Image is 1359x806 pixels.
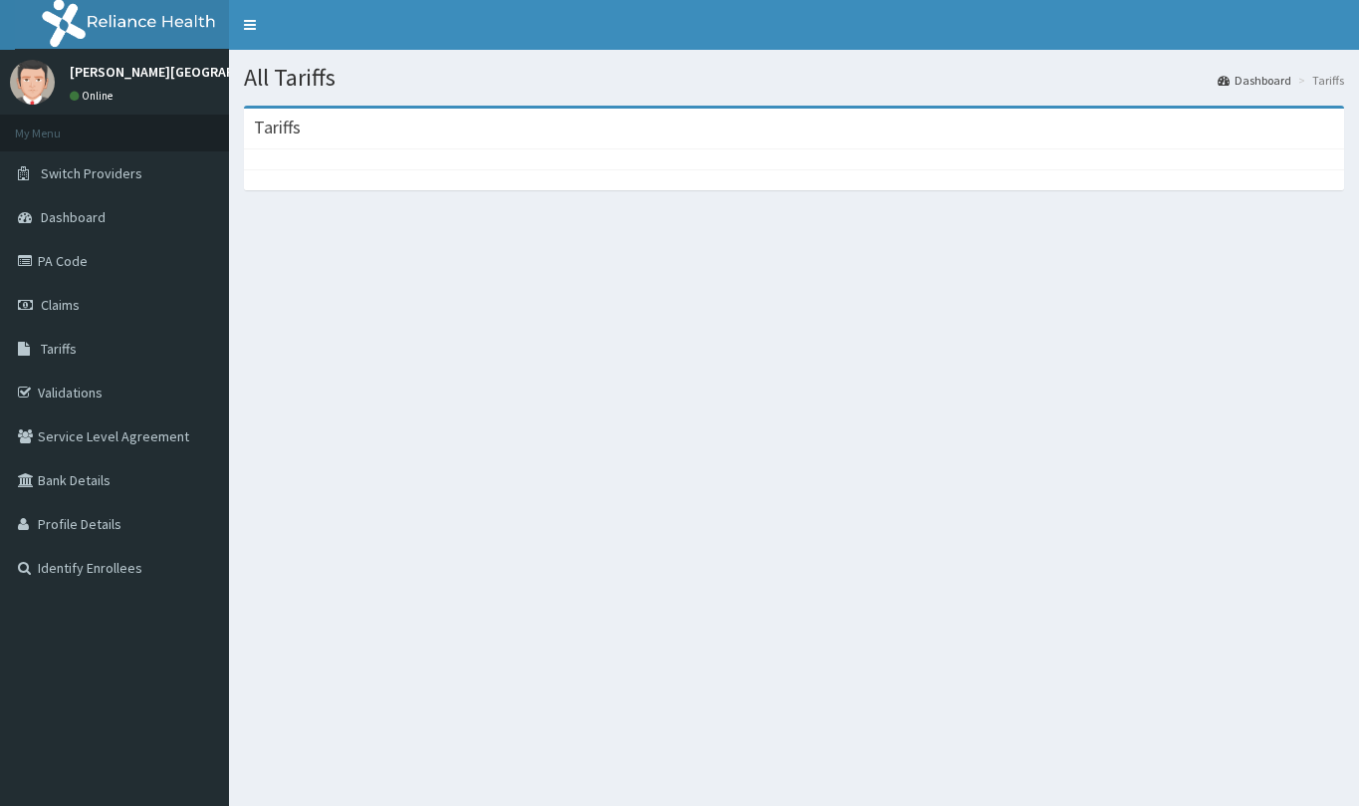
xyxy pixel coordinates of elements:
span: Switch Providers [41,164,142,182]
img: User Image [10,60,55,105]
h3: Tariffs [254,119,301,136]
a: Online [70,89,117,103]
h1: All Tariffs [244,65,1344,91]
span: Tariffs [41,340,77,358]
span: Claims [41,296,80,314]
p: [PERSON_NAME][GEOGRAPHIC_DATA] [70,65,299,79]
span: Dashboard [41,208,106,226]
a: Dashboard [1218,72,1291,89]
li: Tariffs [1293,72,1344,89]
